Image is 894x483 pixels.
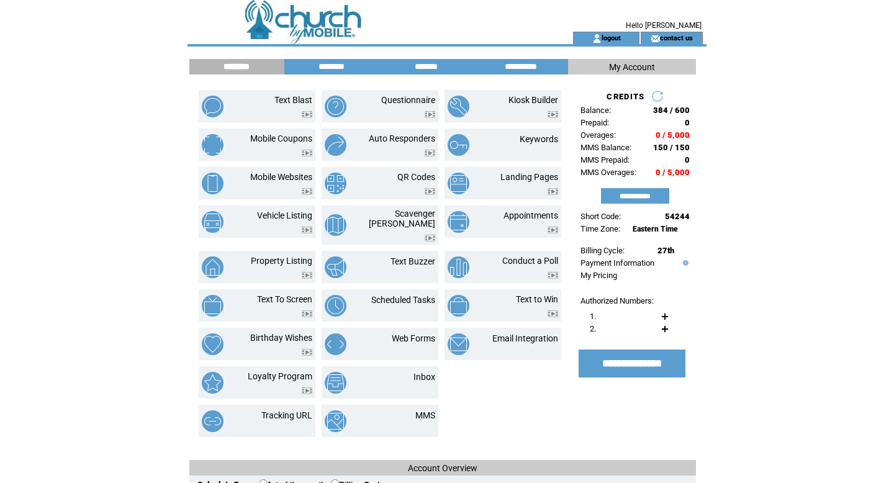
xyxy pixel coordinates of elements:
img: scheduled-tasks.png [325,295,346,317]
img: landing-pages.png [448,173,469,194]
span: My Account [609,62,655,72]
a: Auto Responders [369,133,435,143]
a: Mobile Websites [250,172,312,182]
span: 0 [685,155,690,165]
a: Scheduled Tasks [371,295,435,305]
img: qr-codes.png [325,173,346,194]
span: Account Overview [408,463,477,473]
img: mobile-coupons.png [202,134,223,156]
span: MMS Prepaid: [580,155,630,165]
a: Kiosk Builder [508,95,558,105]
span: Authorized Numbers: [580,296,654,305]
span: 0 / 5,000 [656,130,690,140]
img: video.png [302,188,312,195]
a: My Pricing [580,271,617,280]
img: vehicle-listing.png [202,211,223,233]
img: kiosk-builder.png [448,96,469,117]
img: text-to-screen.png [202,295,223,317]
img: video.png [548,272,558,279]
img: appointments.png [448,211,469,233]
img: conduct-a-poll.png [448,256,469,278]
span: Eastern Time [633,225,678,233]
a: Birthday Wishes [250,333,312,343]
span: Billing Cycle: [580,246,625,255]
img: video.png [548,111,558,118]
img: video.png [548,188,558,195]
a: Text to Win [516,294,558,304]
a: logout [602,34,621,42]
img: video.png [302,227,312,233]
img: video.png [425,188,435,195]
img: video.png [302,310,312,317]
a: Web Forms [392,333,435,343]
img: text-buzzer.png [325,256,346,278]
a: Tracking URL [261,410,312,420]
a: Mobile Coupons [250,133,312,143]
img: video.png [425,150,435,156]
a: Text Blast [274,95,312,105]
span: Hello [PERSON_NAME] [626,21,702,30]
a: Landing Pages [500,172,558,182]
a: Keywords [520,134,558,144]
span: 27th [657,246,674,255]
img: video.png [548,310,558,317]
img: video.png [302,349,312,356]
img: text-blast.png [202,96,223,117]
img: video.png [302,150,312,156]
span: 150 / 150 [653,143,690,152]
a: Text Buzzer [391,256,435,266]
a: Inbox [413,372,435,382]
span: MMS Balance: [580,143,631,152]
span: Time Zone: [580,224,620,233]
span: 1. [590,312,596,321]
img: keywords.png [448,134,469,156]
a: Property Listing [251,256,312,266]
span: Overages: [580,130,616,140]
a: MMS [415,410,435,420]
a: Text To Screen [257,294,312,304]
img: web-forms.png [325,333,346,355]
img: inbox.png [325,372,346,394]
img: scavenger-hunt.png [325,214,346,236]
img: auto-responders.png [325,134,346,156]
img: video.png [425,111,435,118]
img: video.png [425,235,435,241]
img: email-integration.png [448,333,469,355]
img: video.png [548,227,558,233]
span: Prepaid: [580,118,609,127]
img: text-to-win.png [448,295,469,317]
img: video.png [302,387,312,394]
a: Payment Information [580,258,654,268]
a: Loyalty Program [248,371,312,381]
img: questionnaire.png [325,96,346,117]
img: account_icon.gif [592,34,602,43]
a: QR Codes [397,172,435,182]
a: Vehicle Listing [257,210,312,220]
img: video.png [302,272,312,279]
a: contact us [660,34,693,42]
span: 0 [685,118,690,127]
a: Questionnaire [381,95,435,105]
img: loyalty-program.png [202,372,223,394]
img: help.gif [680,260,689,266]
img: property-listing.png [202,256,223,278]
span: 0 / 5,000 [656,168,690,177]
span: Short Code: [580,212,621,221]
img: tracking-url.png [202,410,223,432]
img: mms.png [325,410,346,432]
a: Appointments [503,210,558,220]
img: video.png [302,111,312,118]
span: 384 / 600 [653,106,690,115]
img: contact_us_icon.gif [651,34,660,43]
span: Balance: [580,106,611,115]
img: birthday-wishes.png [202,333,223,355]
span: 2. [590,324,596,333]
span: CREDITS [607,92,644,101]
a: Scavenger [PERSON_NAME] [369,209,435,228]
span: MMS Overages: [580,168,636,177]
a: Email Integration [492,333,558,343]
img: mobile-websites.png [202,173,223,194]
span: 54244 [665,212,690,221]
a: Conduct a Poll [502,256,558,266]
